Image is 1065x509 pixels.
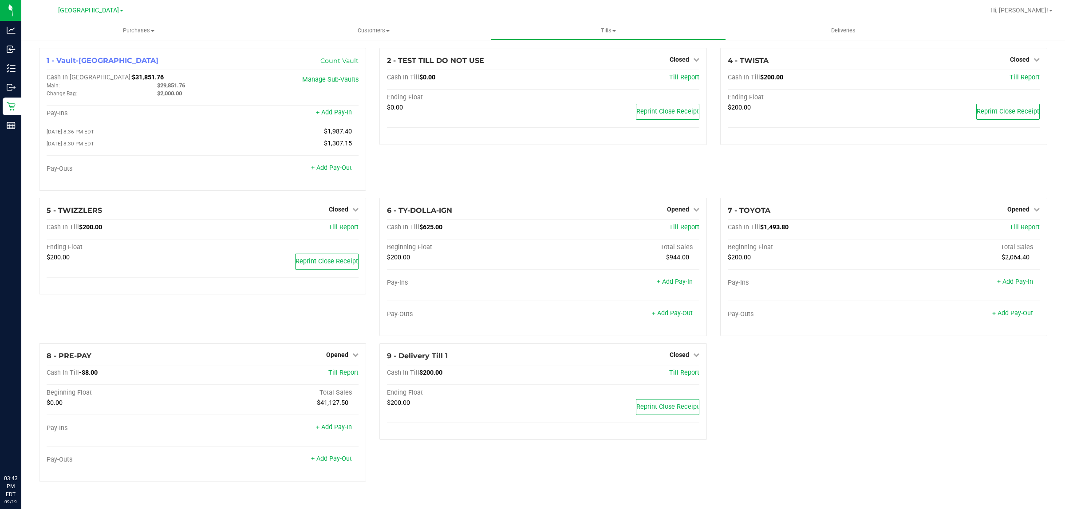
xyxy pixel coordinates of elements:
button: Reprint Close Receipt [295,254,359,270]
div: Ending Float [387,94,543,102]
span: Change Bag: [47,90,77,97]
span: 1 - Vault-[GEOGRAPHIC_DATA] [47,56,158,65]
a: Till Report [1010,223,1040,231]
span: 9 - Delivery Till 1 [387,352,448,360]
p: 03:43 PM EDT [4,474,17,498]
a: Till Report [669,369,699,376]
div: Pay-Outs [387,310,543,318]
button: Reprint Close Receipt [976,104,1040,120]
span: 8 - PRE-PAY [47,352,91,360]
span: $1,987.40 [324,128,352,135]
a: Count Vault [320,57,359,65]
div: Beginning Float [47,389,203,397]
div: Pay-Outs [728,310,884,318]
a: + Add Pay-In [997,278,1033,286]
a: + Add Pay-In [316,109,352,116]
span: 5 - TWIZZLERS [47,206,102,215]
span: [GEOGRAPHIC_DATA] [58,7,119,14]
span: Till Report [1010,74,1040,81]
span: $625.00 [419,223,442,231]
span: $200.00 [728,104,751,111]
span: Closed [329,206,348,213]
span: $200.00 [728,254,751,261]
div: Pay-Ins [387,279,543,287]
div: Pay-Ins [47,110,203,117]
span: $200.00 [387,254,410,261]
span: -$8.00 [79,369,98,376]
span: $0.00 [419,74,435,81]
button: Reprint Close Receipt [636,104,699,120]
a: Till Report [669,74,699,81]
div: Beginning Float [387,243,543,251]
inline-svg: Inventory [7,64,16,73]
span: 4 - TWISTA [728,56,769,65]
span: Tills [491,27,725,35]
a: Till Report [669,223,699,231]
div: Pay-Outs [47,165,203,173]
span: Cash In Till [728,74,760,81]
span: Reprint Close Receipt [636,403,699,411]
span: Deliveries [819,27,868,35]
span: Reprint Close Receipt [636,108,699,115]
span: $1,307.15 [324,140,352,147]
span: $2,000.00 [157,90,182,97]
span: Cash In Till [387,223,419,231]
span: $200.00 [419,369,442,376]
span: Cash In Till [47,223,79,231]
span: $200.00 [79,223,102,231]
span: Reprint Close Receipt [296,258,358,265]
div: Pay-Outs [47,456,203,464]
span: Purchases [21,27,256,35]
span: Customers [256,27,490,35]
inline-svg: Outbound [7,83,16,92]
span: Closed [1010,56,1029,63]
a: + Add Pay-In [316,423,352,431]
div: Total Sales [203,389,359,397]
div: Ending Float [47,243,203,251]
span: $944.00 [666,254,689,261]
span: Opened [326,351,348,358]
span: Closed [670,351,689,358]
span: $31,851.76 [132,74,164,81]
button: Reprint Close Receipt [636,399,699,415]
span: Till Report [328,369,359,376]
inline-svg: Analytics [7,26,16,35]
span: Cash In Till [47,369,79,376]
a: + Add Pay-In [657,278,693,286]
span: Opened [667,206,689,213]
span: Cash In Till [387,74,419,81]
inline-svg: Retail [7,102,16,111]
a: Tills [491,21,726,40]
span: $41,127.50 [317,399,348,407]
inline-svg: Reports [7,121,16,130]
span: 6 - TY-DOLLA-IGN [387,206,452,215]
span: Opened [1007,206,1029,213]
span: Closed [670,56,689,63]
a: + Add Pay-Out [992,309,1033,317]
span: Hi, [PERSON_NAME]! [990,7,1048,14]
span: [DATE] 8:36 PM EDT [47,129,94,135]
span: 2 - TEST TILL DO NOT USE [387,56,484,65]
a: + Add Pay-Out [311,455,352,462]
a: Manage Sub-Vaults [302,76,359,83]
span: Reprint Close Receipt [977,108,1039,115]
span: $2,064.40 [1002,254,1029,261]
inline-svg: Inbound [7,45,16,54]
span: $0.00 [47,399,63,407]
span: $29,851.76 [157,82,185,89]
a: + Add Pay-Out [652,309,693,317]
div: Total Sales [543,243,699,251]
iframe: Resource center unread badge [26,437,37,447]
span: $200.00 [47,254,70,261]
a: Purchases [21,21,256,40]
span: $0.00 [387,104,403,111]
span: $200.00 [760,74,783,81]
span: 7 - TOYOTA [728,206,770,215]
iframe: Resource center [9,438,35,465]
a: Till Report [328,223,359,231]
a: Deliveries [726,21,961,40]
div: Total Sales [884,243,1040,251]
